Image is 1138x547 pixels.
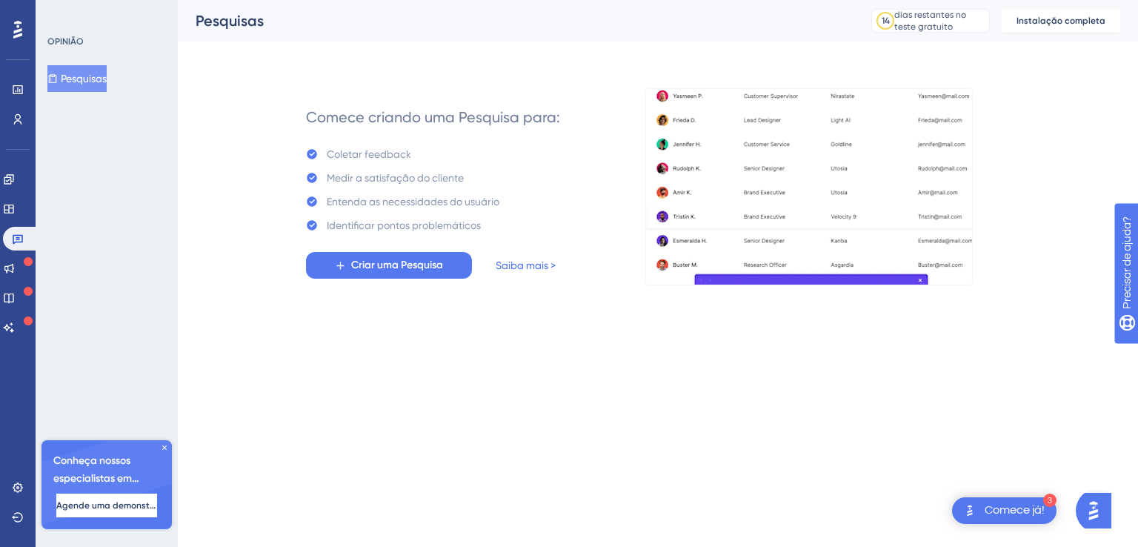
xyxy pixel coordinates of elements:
[196,12,264,30] font: Pesquisas
[35,7,127,18] font: Precisar de ajuda?
[53,454,139,503] font: Conheça nossos especialistas em integração 🎧
[306,252,472,279] button: Criar uma Pesquisa
[47,36,84,47] font: OPINIÃO
[1016,16,1105,26] font: Instalação completa
[961,502,979,520] img: imagem-do-lançador-texto-alternativo
[882,16,890,26] font: 14
[56,500,175,511] font: Agende uma demonstração
[351,259,443,271] font: Criar uma Pesquisa
[496,259,556,271] font: Saiba mais >
[952,497,1057,524] div: Abra a lista de verificação Comece!, módulos restantes: 3
[1002,9,1120,33] button: Instalação completa
[1048,497,1052,505] font: 3
[1076,488,1120,533] iframe: Iniciador do Assistente de IA do UserGuiding
[47,65,107,92] button: Pesquisas
[894,10,966,32] font: dias restantes no teste gratuito
[61,73,107,84] font: Pesquisas
[327,219,481,231] font: Identificar pontos problemáticos
[645,88,973,285] img: b81bf5b5c10d0e3e90f664060979471a.gif
[496,256,556,274] a: Saiba mais >
[985,504,1045,516] font: Comece já!
[56,494,157,517] button: Agende uma demonstração
[327,196,499,208] font: Entenda as necessidades do usuário
[327,172,464,184] font: Medir a satisfação do cliente
[327,148,411,160] font: Coletar feedback
[306,108,560,126] font: Comece criando uma Pesquisa para:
